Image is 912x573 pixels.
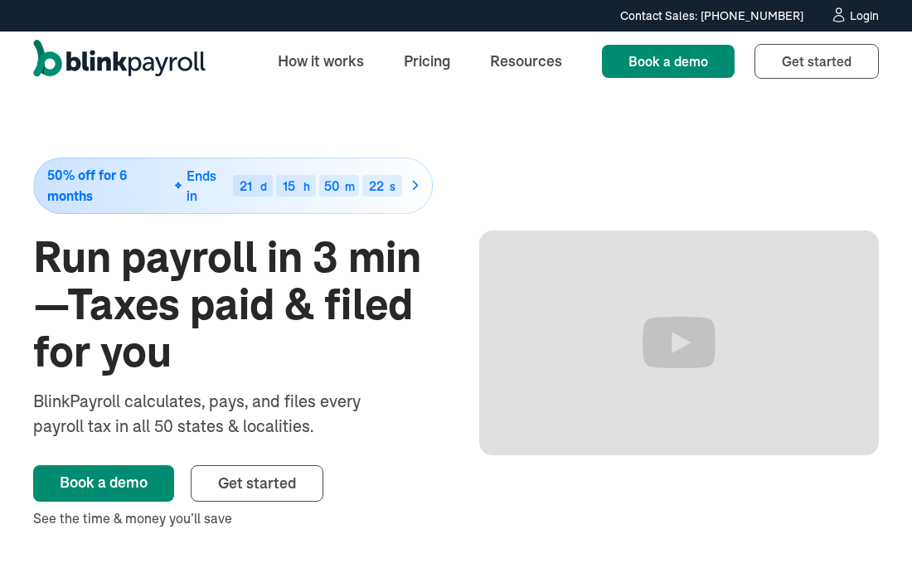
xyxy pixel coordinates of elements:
a: How it works [264,43,377,79]
a: Book a demo [602,45,735,78]
div: See the time & money you’ll save [33,508,433,528]
span: Get started [782,53,851,70]
h1: Run payroll in 3 min—Taxes paid & filed for you [33,234,433,376]
a: Book a demo [33,465,174,502]
span: 50% off for 6 months [47,168,127,203]
span: 15 [283,177,295,194]
div: Login [850,10,879,22]
span: Get started [218,473,296,493]
a: Login [830,7,879,25]
span: Ends in [187,168,216,204]
div: s [390,181,395,192]
span: 21 [240,177,252,194]
span: 22 [369,177,384,194]
a: Resources [477,43,575,79]
span: 50 [324,177,340,194]
div: m [345,181,355,192]
iframe: Run Payroll in 3 min with BlinkPayroll [479,231,879,455]
span: Book a demo [628,53,708,70]
a: 50% off for 6 monthsEnds in21d15h50m22s [33,158,433,214]
a: home [33,40,206,83]
a: Get started [754,44,879,79]
div: h [303,181,310,192]
div: d [260,181,267,192]
a: Get started [191,465,323,502]
div: Contact Sales: [PHONE_NUMBER] [620,7,803,25]
a: Pricing [391,43,463,79]
div: BlinkPayroll calculates, pays, and files every payroll tax in all 50 states & localities. [33,389,405,439]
